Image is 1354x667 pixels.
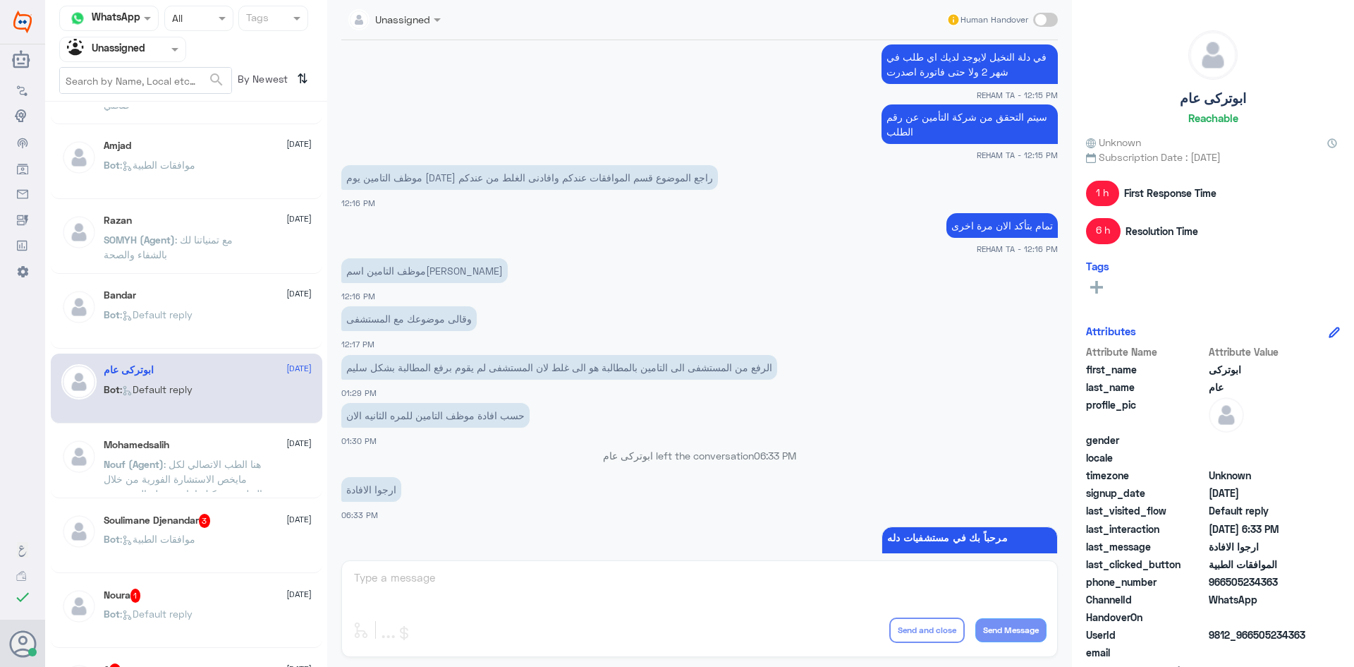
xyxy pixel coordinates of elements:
span: Bot [104,383,120,395]
span: : Default reply [120,383,193,395]
span: search [208,71,225,88]
span: : هنا الطب الاتصالي لكل مايخص الاستشارة الفورية من خلال التطبيق، يمكنك إعادة جدولة الموعد من خلال... [104,458,262,529]
span: last_interaction [1086,522,1206,536]
h5: Bandar [104,289,136,301]
span: First Response Time [1124,186,1216,200]
span: ChannelId [1086,592,1206,607]
span: last_visited_flow [1086,503,1206,518]
button: Send Message [975,618,1047,642]
span: Bot [104,608,120,620]
span: null [1209,450,1311,465]
span: 12:16 PM [341,198,375,208]
span: ابوتركى [1209,362,1311,377]
p: ابوتركى عام left the conversation [341,448,1058,463]
h5: Soulimane Djenandar [104,514,211,528]
img: defaultAdmin.png [61,514,97,549]
p: 23/8/2025, 6:33 PM [341,477,401,502]
span: 2025-08-21T12:33:05.761Z [1209,486,1311,500]
img: whatsapp.png [67,8,88,29]
span: 9812_966505234363 [1209,627,1311,642]
span: 2025-08-23T15:33:42.238Z [1209,522,1311,536]
span: [DATE] [286,212,312,225]
span: 06:33 PM [754,450,796,462]
i: ⇅ [297,67,308,90]
img: defaultAdmin.png [61,215,97,250]
span: null [1209,645,1311,660]
span: null [1209,433,1311,447]
span: REHAM TA - 12:16 PM [977,243,1058,255]
span: last_message [1086,539,1206,554]
p: 23/8/2025, 12:16 PM [946,213,1058,238]
span: Default reply [1209,503,1311,518]
span: Nouf (Agent) [104,458,164,470]
span: [DATE] [286,588,312,601]
img: defaultAdmin.png [61,364,97,399]
span: email [1086,645,1206,660]
span: last_name [1086,380,1206,395]
p: 23/8/2025, 1:29 PM [341,355,777,380]
span: 12:16 PM [341,292,375,301]
img: Widebot Logo [13,11,32,33]
p: 23/8/2025, 12:15 PM [882,104,1058,144]
span: gender [1086,433,1206,447]
i: check [14,589,31,606]
span: 1 [130,589,141,603]
input: Search by Name, Local etc… [60,68,231,93]
span: : موافقات الطبية [120,533,195,545]
span: locale [1086,450,1206,465]
span: first_name [1086,362,1206,377]
span: 01:29 PM [341,388,377,397]
img: defaultAdmin.png [61,140,97,175]
h5: Mohamedsalih [104,439,169,451]
span: profile_pic [1086,397,1206,430]
h5: ابوتركى عام [104,364,154,376]
span: REHAM TA - 12:15 PM [977,149,1058,161]
h5: Razan [104,215,132,227]
span: 06:33 PM [341,510,378,519]
h6: Tags [1086,260,1109,272]
h5: Noura [104,589,141,603]
span: 12:17 PM [341,339,374,349]
img: defaultAdmin.png [1209,397,1244,433]
img: defaultAdmin.png [61,589,97,624]
span: [DATE] [286,513,312,526]
span: Subscription Date : [DATE] [1086,150,1340,164]
span: 1 h [1086,181,1119,206]
span: Human Handover [960,13,1028,26]
div: Tags [244,10,269,28]
span: Unknown [1086,135,1141,150]
span: 01:30 PM [341,436,377,445]
span: عام [1209,380,1311,395]
span: SOMYH (Agent) [104,234,175,246]
img: defaultAdmin.png [1189,31,1237,79]
span: 6 h [1086,218,1121,244]
span: HandoverOn [1086,610,1206,625]
button: search [208,68,225,92]
span: timezone [1086,468,1206,483]
h6: Reachable [1188,112,1238,124]
button: Avatar [9,630,36,657]
p: 23/8/2025, 12:15 PM [882,44,1058,84]
span: [DATE] [286,287,312,300]
h5: Amjad [104,140,131,152]
p: 23/8/2025, 12:16 PM [341,258,508,283]
span: REHAM TA - 12:15 PM [977,89,1058,101]
img: defaultAdmin.png [61,289,97,325]
span: Bot [104,533,120,545]
span: last_clicked_button [1086,557,1206,572]
p: 23/8/2025, 12:16 PM [341,165,718,190]
span: : Default reply [120,608,193,620]
span: null [1209,610,1311,625]
span: UserId [1086,627,1206,642]
span: 966505234363 [1209,575,1311,589]
span: [DATE] [286,437,312,450]
span: Bot [104,308,120,320]
h6: Attributes [1086,325,1136,337]
span: [DATE] [286,138,312,150]
button: Send and close [889,618,965,643]
span: Attribute Name [1086,344,1206,359]
span: signup_date [1086,486,1206,500]
span: Bot [104,159,120,171]
span: الموافقات الطبية [1209,557,1311,572]
span: مرحباً بك في مستشفيات دله [887,532,1052,543]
